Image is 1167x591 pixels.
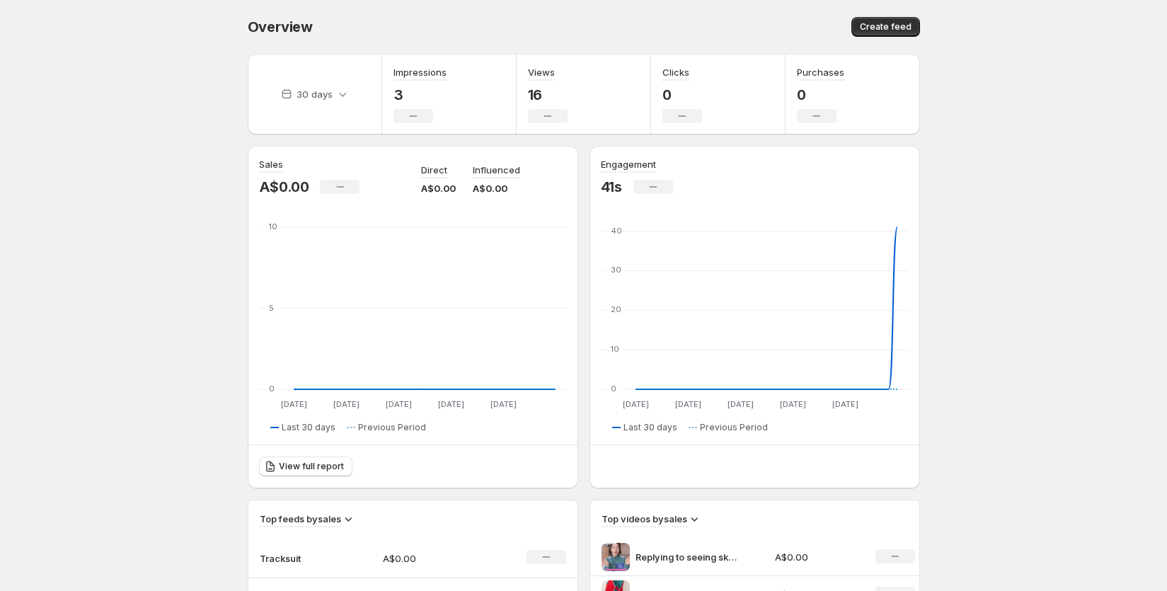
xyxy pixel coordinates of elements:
[259,157,283,171] h3: Sales
[269,222,277,231] text: 10
[662,86,702,103] p: 0
[601,157,656,171] h3: Engagement
[674,399,701,409] text: [DATE]
[779,399,805,409] text: [DATE]
[611,265,621,275] text: 30
[269,384,275,394] text: 0
[279,461,344,472] span: View full report
[269,303,274,313] text: 5
[602,543,630,571] img: Replying to seeing skzenha thank you Lulus Costume Store Use the link in my bio for 10 off on you...
[383,551,483,566] p: A$0.00
[473,163,520,177] p: Influenced
[259,178,309,195] p: A$0.00
[602,512,687,526] h3: Top videos by sales
[248,18,313,35] span: Overview
[490,399,516,409] text: [DATE]
[797,86,844,103] p: 0
[421,181,456,195] p: A$0.00
[260,551,330,566] p: Tracksuit
[662,65,689,79] h3: Clicks
[851,17,920,37] button: Create feed
[260,512,341,526] h3: Top feeds by sales
[727,399,753,409] text: [DATE]
[528,86,568,103] p: 16
[601,178,622,195] p: 41s
[700,422,768,433] span: Previous Period
[282,422,335,433] span: Last 30 days
[385,399,411,409] text: [DATE]
[797,65,844,79] h3: Purchases
[611,344,619,354] text: 10
[528,65,555,79] h3: Views
[393,65,447,79] h3: Impressions
[333,399,359,409] text: [DATE]
[280,399,306,409] text: [DATE]
[611,226,622,236] text: 40
[421,163,447,177] p: Direct
[358,422,426,433] span: Previous Period
[622,399,648,409] text: [DATE]
[611,304,621,314] text: 20
[611,384,616,394] text: 0
[393,86,447,103] p: 3
[473,181,520,195] p: A$0.00
[623,422,677,433] span: Last 30 days
[832,399,858,409] text: [DATE]
[775,550,858,564] p: A$0.00
[297,87,333,101] p: 30 days
[636,550,742,564] p: Replying to seeing skzenha thank you Lulus Costume Store Use the link in my bio for 10 off on you...
[437,399,464,409] text: [DATE]
[259,457,352,476] a: View full report
[860,21,912,33] span: Create feed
